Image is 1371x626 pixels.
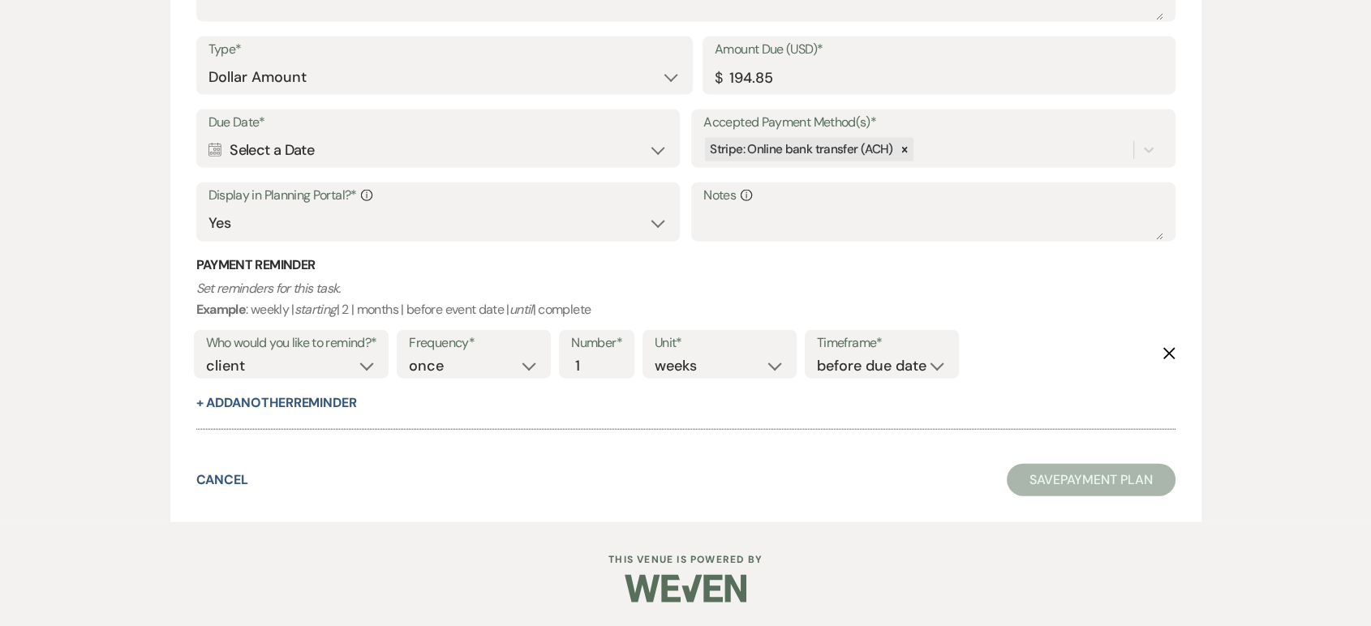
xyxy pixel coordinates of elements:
label: Display in Planning Portal?* [208,184,668,208]
i: Set reminders for this task. [196,280,341,297]
b: Example [196,301,247,318]
button: SavePayment Plan [1007,464,1175,496]
p: : weekly | | 2 | months | before event date | | complete [196,278,1175,319]
label: Timeframe* [817,332,947,355]
label: Who would you like to remind?* [206,332,377,355]
span: Stripe: Online bank transfer (ACH) [710,141,892,157]
label: Amount Due (USD)* [715,38,1163,62]
button: + AddAnotherReminder [196,397,357,409]
label: Accepted Payment Method(s)* [703,111,1163,135]
div: $ [715,67,722,89]
label: Due Date* [208,111,668,135]
i: until [509,301,533,318]
label: Frequency* [409,332,539,355]
label: Notes [703,184,1163,208]
img: Weven Logo [625,560,746,617]
label: Number* [571,332,622,355]
h3: Payment Reminder [196,256,1175,274]
label: Type* [208,38,681,62]
i: starting [294,301,337,318]
button: Cancel [196,474,249,487]
div: Select a Date [208,135,668,166]
label: Unit* [655,332,784,355]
